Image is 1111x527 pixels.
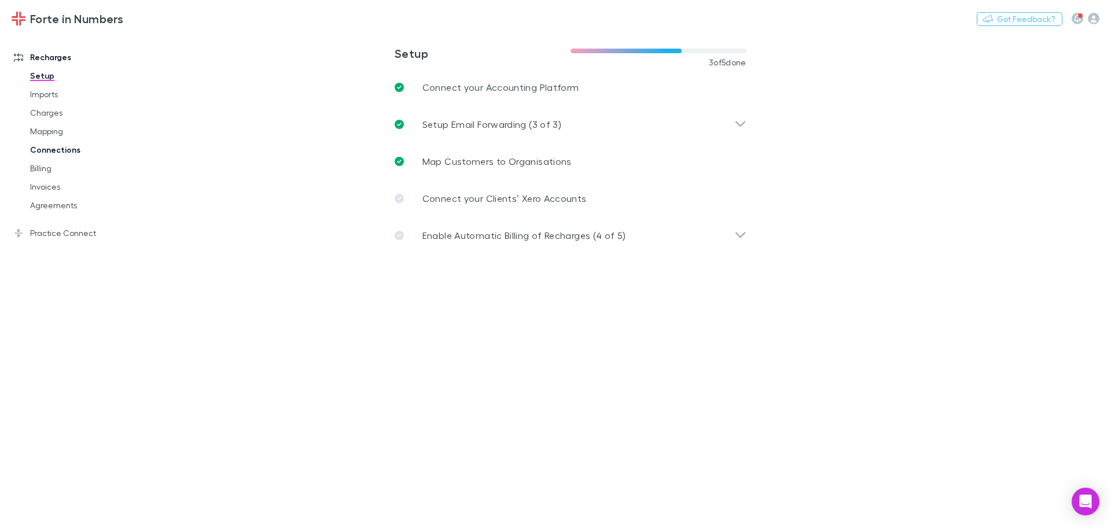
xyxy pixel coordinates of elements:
a: Practice Connect [2,224,156,242]
div: Open Intercom Messenger [1072,488,1099,515]
span: 3 of 5 done [709,58,746,67]
a: Agreements [19,196,156,215]
button: Got Feedback? [977,12,1062,26]
p: Setup Email Forwarding (3 of 3) [422,117,561,131]
p: Map Customers to Organisations [422,154,572,168]
a: Invoices [19,178,156,196]
a: Setup [19,67,156,85]
img: Forte in Numbers's Logo [12,12,25,25]
p: Enable Automatic Billing of Recharges (4 of 5) [422,229,626,242]
div: Setup Email Forwarding (3 of 3) [385,106,756,143]
a: Connections [19,141,156,159]
div: Enable Automatic Billing of Recharges (4 of 5) [385,217,756,254]
a: Connect your Accounting Platform [385,69,756,106]
p: Connect your Accounting Platform [422,80,579,94]
a: Billing [19,159,156,178]
p: Connect your Clients’ Xero Accounts [422,191,587,205]
a: Imports [19,85,156,104]
a: Recharges [2,48,156,67]
a: Charges [19,104,156,122]
a: Connect your Clients’ Xero Accounts [385,180,756,217]
a: Map Customers to Organisations [385,143,756,180]
a: Mapping [19,122,156,141]
h3: Setup [395,46,571,60]
a: Forte in Numbers [5,5,130,32]
h3: Forte in Numbers [30,12,123,25]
